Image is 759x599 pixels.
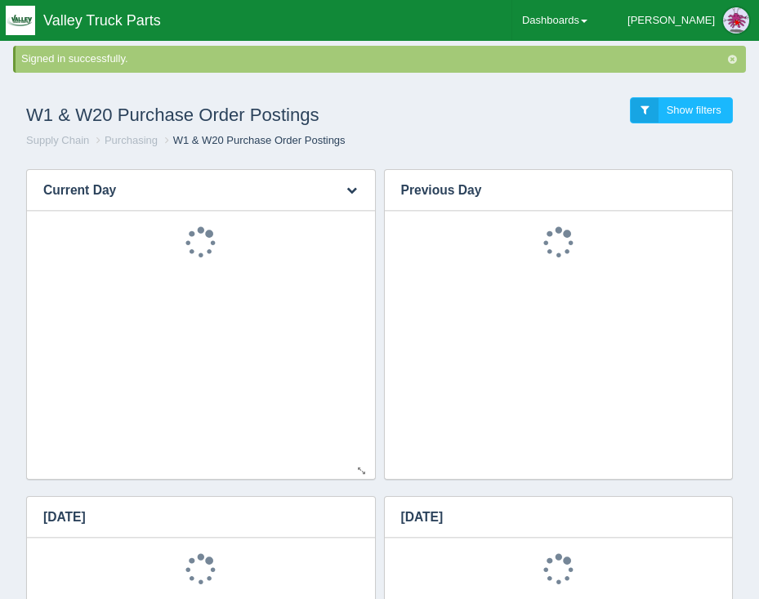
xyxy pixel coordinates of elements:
a: Supply Chain [26,134,89,146]
a: Purchasing [105,134,158,146]
div: Signed in successfully. [21,51,743,67]
a: Show filters [630,97,733,124]
h3: [DATE] [385,497,708,538]
h1: W1 & W20 Purchase Order Postings [26,97,380,133]
li: W1 & W20 Purchase Order Postings [161,133,346,149]
h3: [DATE] [27,497,350,538]
img: Profile Picture [723,7,749,34]
h3: Current Day [27,170,325,211]
img: q1blfpkbivjhsugxdrfq.png [6,6,35,35]
span: Show filters [667,104,721,116]
div: [PERSON_NAME] [627,4,715,37]
h3: Previous Day [385,170,708,211]
span: Valley Truck Parts [43,12,161,29]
